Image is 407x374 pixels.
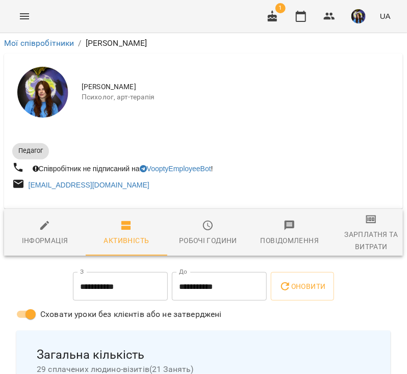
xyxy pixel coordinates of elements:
div: Активність [104,234,149,247]
img: Вахнован Діана [17,67,68,118]
nav: breadcrumb [4,37,403,49]
div: Робочі години [179,234,237,247]
span: Оновити [279,280,325,292]
span: Психолог, арт-терапія [82,92,395,102]
p: [PERSON_NAME] [86,37,147,49]
span: 1 [275,3,286,13]
a: Мої співробітники [4,38,74,48]
div: Повідомлення [261,234,319,247]
span: Сховати уроки без клієнтів або не затверджені [40,308,222,320]
div: Співробітник не підписаний на ! [31,162,215,176]
img: 45559c1a150f8c2aa145bf47fc7aae9b.jpg [351,9,366,23]
div: Зарплатня та Витрати [337,228,406,253]
span: UA [380,11,391,21]
a: [EMAIL_ADDRESS][DOMAIN_NAME] [29,181,149,189]
li: / [79,37,82,49]
button: UA [376,7,395,25]
button: Оновити [271,272,334,301]
a: VooptyEmployeeBot [140,165,211,173]
span: [PERSON_NAME] [82,82,395,92]
button: Menu [12,4,37,29]
span: Педагог [12,146,49,155]
div: Інформація [22,234,68,247]
span: Загальна кількість [37,347,370,363]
